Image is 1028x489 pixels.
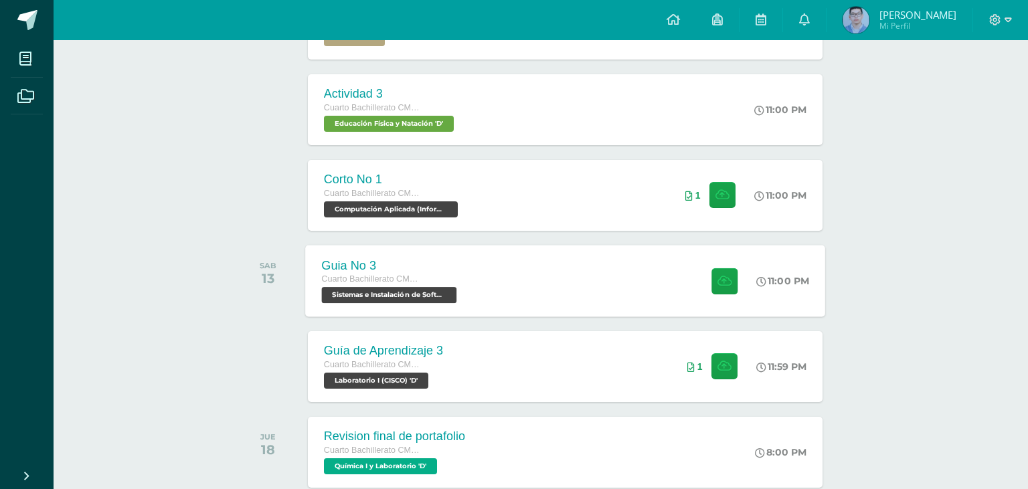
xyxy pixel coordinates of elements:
div: Actividad 3 [324,87,457,101]
span: Química I y Laboratorio 'D' [324,458,437,474]
div: 18 [260,442,276,458]
div: Corto No 1 [324,173,461,187]
span: Cuarto Bachillerato CMP Bachillerato en CCLL con Orientación en Computación [324,360,424,369]
span: [PERSON_NAME] [879,8,956,21]
span: Laboratorio I (CISCO) 'D' [324,373,428,389]
div: 11:00 PM [754,104,806,116]
span: Cuarto Bachillerato CMP Bachillerato en CCLL con Orientación en Computación [324,103,424,112]
div: Guía de Aprendizaje 3 [324,344,443,358]
span: Cuarto Bachillerato CMP Bachillerato en CCLL con Orientación en Computación [324,446,424,455]
span: Cuarto Bachillerato CMP Bachillerato en CCLL con Orientación en Computación [324,189,424,198]
span: Cuarto Bachillerato CMP Bachillerato en CCLL con Orientación en Computación [321,274,423,284]
div: 11:00 PM [756,275,809,287]
div: 8:00 PM [755,446,806,458]
div: 13 [260,270,276,286]
div: Archivos entregados [687,361,703,372]
span: 1 [697,361,703,372]
div: Archivos entregados [685,190,701,201]
img: a1925560b508ce76969deebab263b0a9.png [843,7,869,33]
span: 1 [695,190,701,201]
span: Computación Aplicada (Informática) 'D' [324,201,458,217]
div: Revision final de portafolio [324,429,465,444]
span: Mi Perfil [879,20,956,31]
div: JUE [260,432,276,442]
div: 11:59 PM [756,361,806,373]
div: SAB [260,261,276,270]
span: Educación Física y Natación 'D' [324,116,454,132]
span: Sistemas e Instalación de Software (Desarrollo de Software) 'D' [321,287,456,303]
div: 11:00 PM [754,189,806,201]
div: Guia No 3 [321,258,460,272]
